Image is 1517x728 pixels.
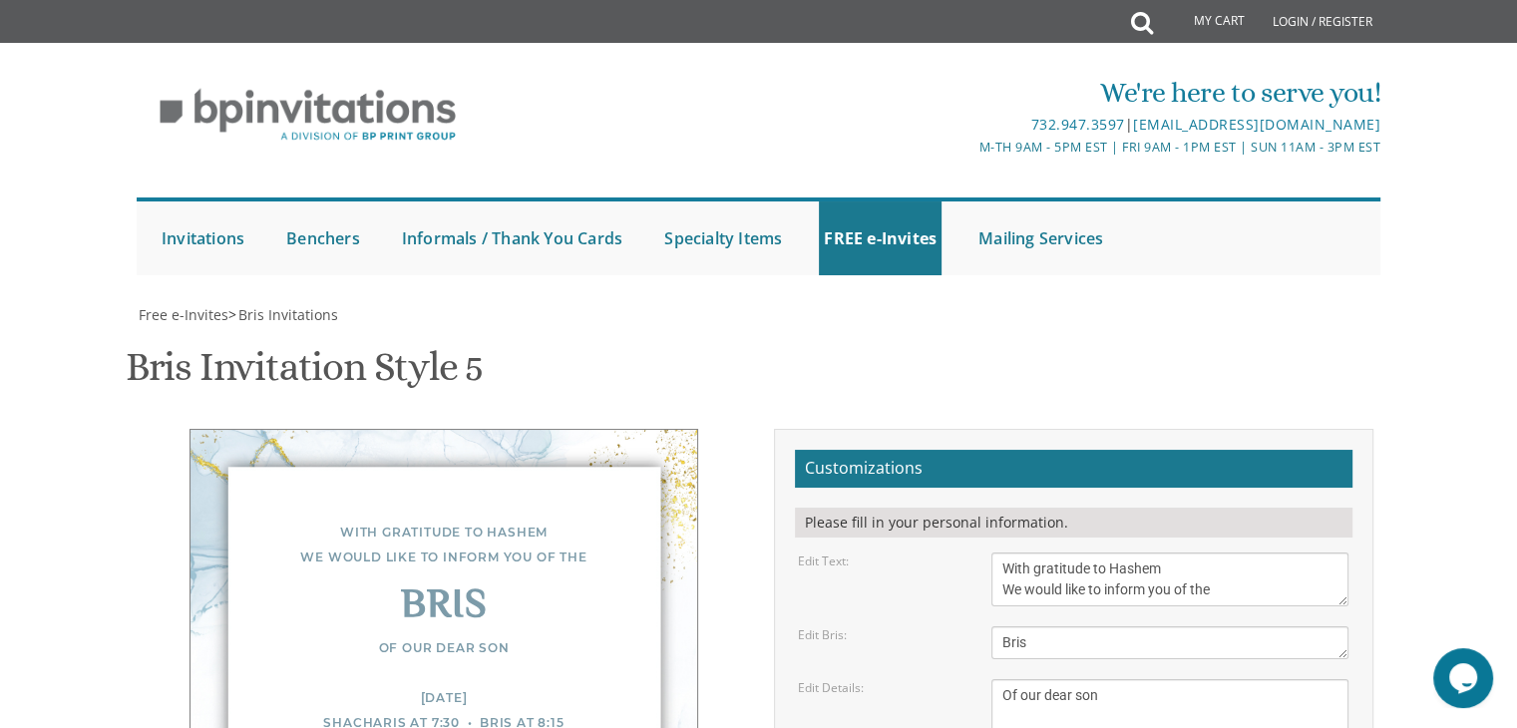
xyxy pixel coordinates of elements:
[157,201,249,275] a: Invitations
[236,305,338,324] a: Bris Invitations
[991,626,1348,659] textarea: Bris
[230,594,657,619] div: Bris
[228,305,338,324] span: >
[230,520,657,569] div: With gratitude to Hashem We would like to inform you of the
[126,345,483,404] h1: Bris Invitation Style 5
[795,450,1352,488] h2: Customizations
[397,201,627,275] a: Informals / Thank You Cards
[137,74,479,157] img: BP Invitation Loft
[973,201,1108,275] a: Mailing Services
[659,201,787,275] a: Specialty Items
[798,679,864,696] label: Edit Details:
[553,73,1380,113] div: We're here to serve you!
[798,552,849,569] label: Edit Text:
[991,552,1348,606] textarea: With gratitude to Hashem We would like to inform you of the
[553,113,1380,137] div: |
[795,508,1352,538] div: Please fill in your personal information.
[139,305,228,324] span: Free e-Invites
[1433,648,1497,708] iframe: chat widget
[281,201,365,275] a: Benchers
[1030,115,1124,134] a: 732.947.3597
[137,305,228,324] a: Free e-Invites
[238,305,338,324] span: Bris Invitations
[1133,115,1380,134] a: [EMAIL_ADDRESS][DOMAIN_NAME]
[819,201,942,275] a: FREE e-Invites
[1151,2,1259,42] a: My Cart
[798,626,847,643] label: Edit Bris:
[553,137,1380,158] div: M-Th 9am - 5pm EST | Fri 9am - 1pm EST | Sun 11am - 3pm EST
